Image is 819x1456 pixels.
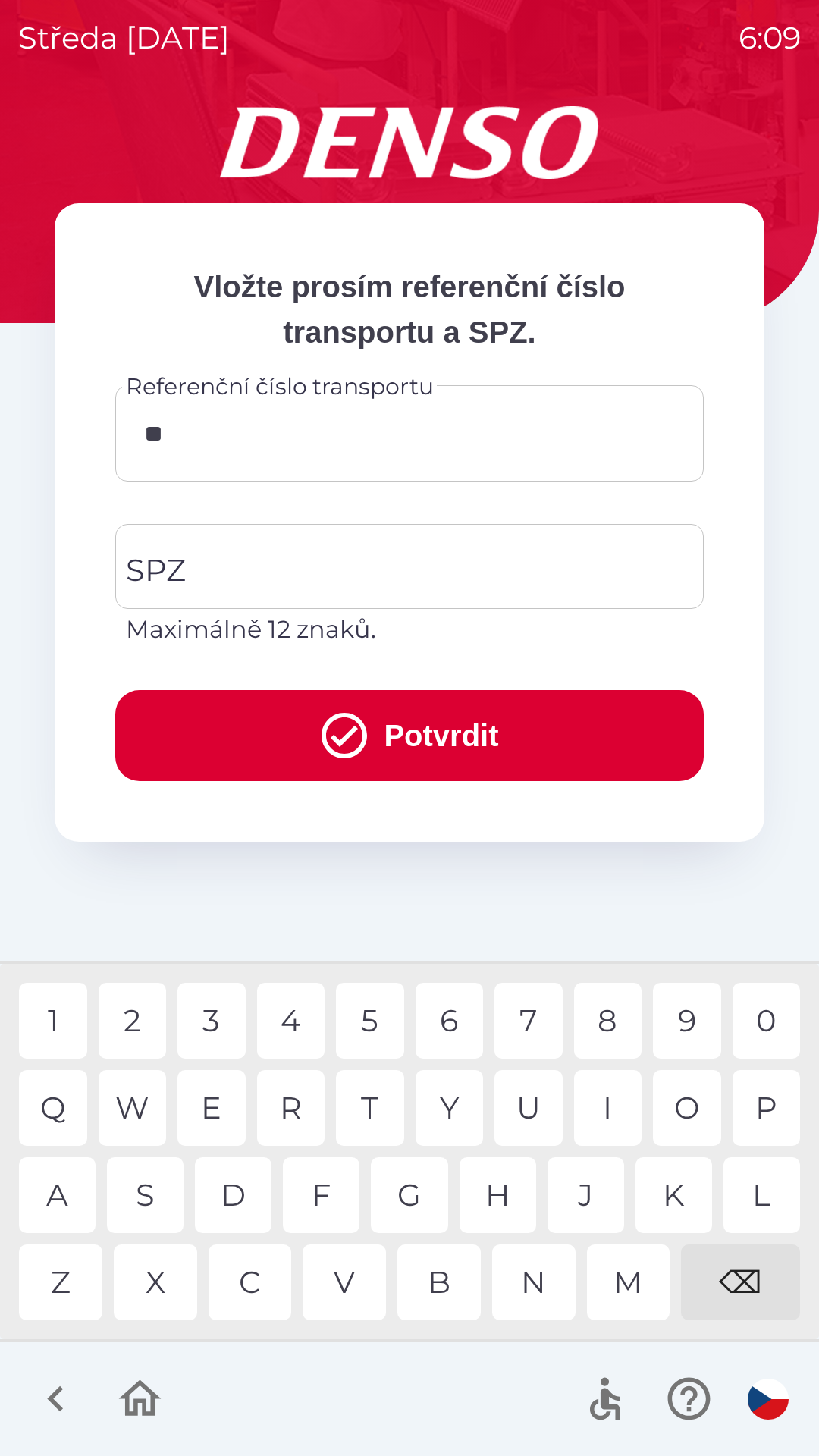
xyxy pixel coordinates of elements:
[55,106,764,179] img: Logo
[748,1379,789,1420] img: cs flag
[739,15,801,61] p: 6:09
[126,611,693,648] p: Maximálně 12 znaků.
[115,264,704,355] p: Vložte prosím referenční číslo transportu a SPZ.
[126,370,434,403] label: Referenční číslo transportu
[18,15,230,61] p: středa [DATE]
[115,690,704,781] button: Potvrdit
